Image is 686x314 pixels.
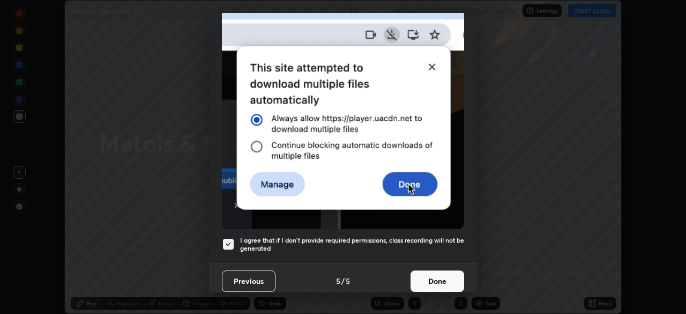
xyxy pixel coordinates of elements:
[411,271,464,292] button: Done
[341,275,345,287] h4: /
[346,275,350,287] h4: 5
[222,271,275,292] button: Previous
[240,236,464,253] h5: I agree that if I don't provide required permissions, class recording will not be generated
[336,275,340,287] h4: 5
